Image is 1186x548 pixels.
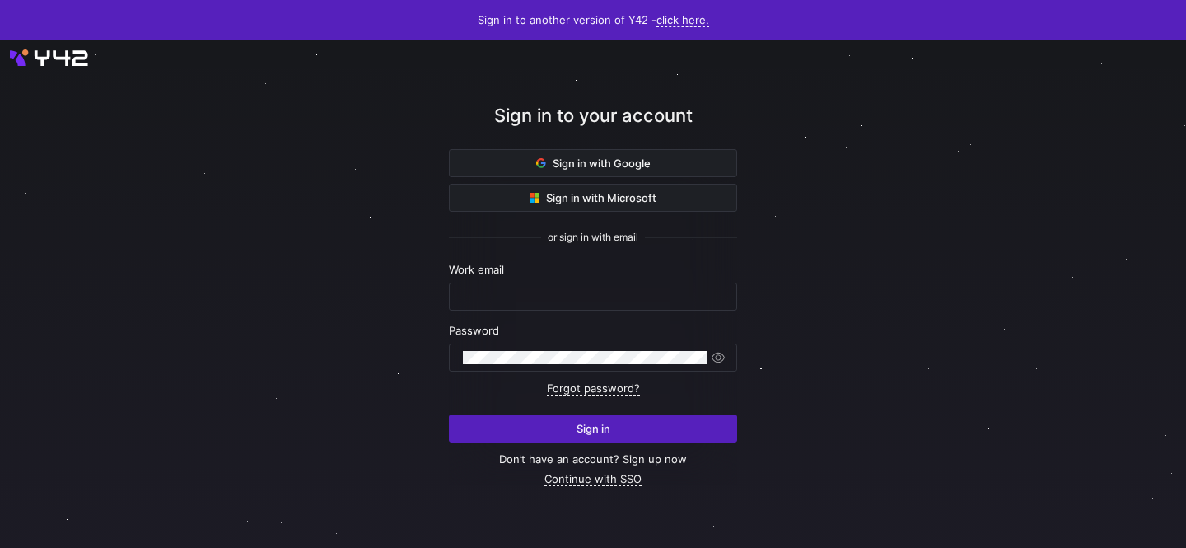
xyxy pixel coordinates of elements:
[449,184,737,212] button: Sign in with Microsoft
[547,382,640,396] a: Forgot password?
[449,263,504,276] span: Work email
[530,191,656,204] span: Sign in with Microsoft
[449,415,737,443] button: Sign in
[499,452,687,466] a: Don’t have an account? Sign up now
[449,324,499,337] span: Password
[577,422,610,435] span: Sign in
[656,13,709,27] a: click here.
[536,157,651,170] span: Sign in with Google
[544,472,642,486] a: Continue with SSO
[449,149,737,177] button: Sign in with Google
[449,102,737,149] div: Sign in to your account
[548,232,638,243] span: or sign in with email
